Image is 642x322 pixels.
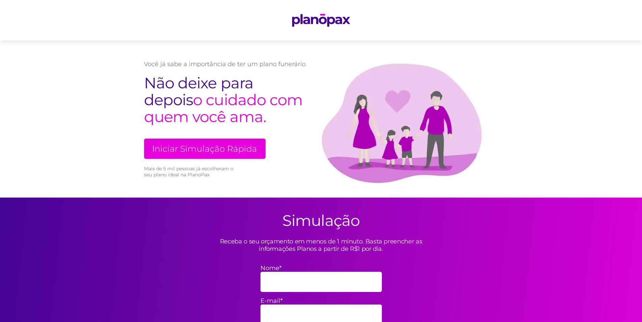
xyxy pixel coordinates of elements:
span: Não deixe para depois [144,74,253,109]
h2: o cuidado com quem você ama. [144,75,306,125]
h2: Simulação [282,211,360,230]
label: E-mail* [260,297,382,304]
p: Você já sabe a importância de ter um plano funerário [144,60,306,68]
a: Iniciar Simulação Rápida [144,139,266,159]
small: Mais de 5 mil pessoas já escolheram o seu plano ideal na PlanoPax [144,166,237,178]
p: Receba o seu orçamento em menos de 1 minuto. Basta preencher as informações Planos a partir de R$... [203,238,439,253]
img: family [306,54,498,184]
label: Nome* [260,264,382,272]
